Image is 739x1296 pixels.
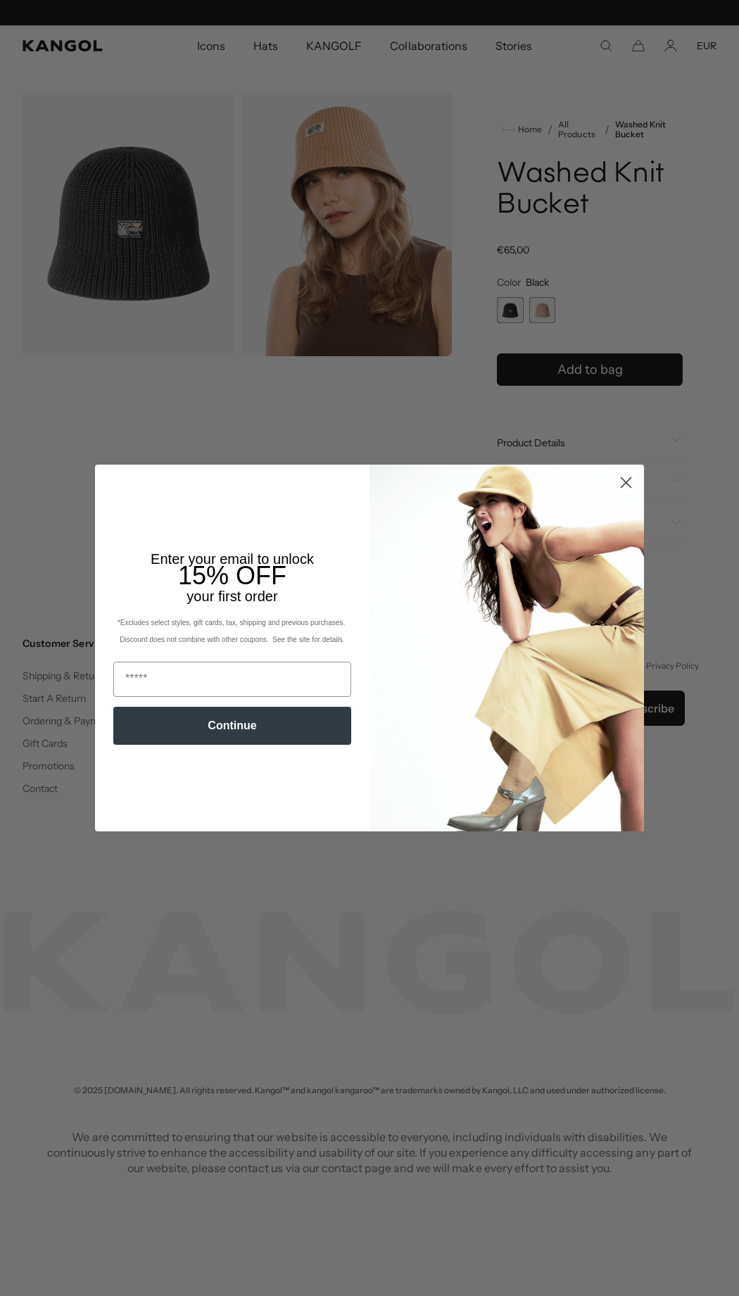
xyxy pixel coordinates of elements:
span: *Excludes select styles, gift cards, tax, shipping and previous purchases. Discount does not comb... [118,619,347,643]
button: Close dialog [614,470,638,495]
span: your first order [187,589,277,604]
button: Continue [113,707,351,745]
input: Email [113,662,351,697]
img: 93be19ad-e773-4382-80b9-c9d740c9197f.jpeg [369,465,644,831]
span: Enter your email to unlock [151,551,314,567]
span: 15% OFF [178,561,286,590]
